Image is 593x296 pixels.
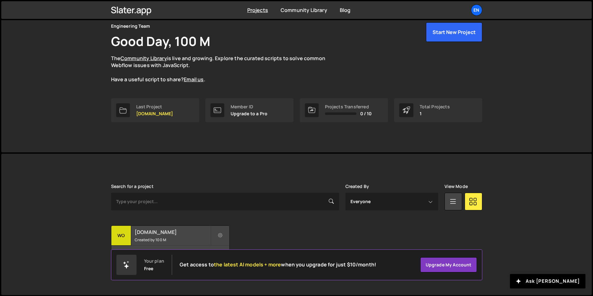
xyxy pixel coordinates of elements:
div: wo [111,226,131,246]
a: Projects [247,7,268,14]
label: View Mode [445,184,468,189]
a: Upgrade my account [420,257,477,272]
p: [DOMAIN_NAME] [136,111,173,116]
label: Created By [345,184,369,189]
p: 1 [420,111,450,116]
div: Your plan [144,259,164,264]
div: Member ID [231,104,268,109]
div: 9 pages, last updated by 100 M [DATE] [111,246,229,265]
input: Type your project... [111,193,339,210]
h2: Get access to when you upgrade for just $10/month! [180,262,376,268]
a: Email us [184,76,204,83]
a: wo [DOMAIN_NAME] Created by 100 M 9 pages, last updated by 100 M [DATE] [111,225,230,265]
a: Community Library [120,55,167,62]
div: Engineering Team [111,22,150,30]
span: 0 / 10 [360,111,372,116]
small: Created by 100 M [135,237,210,242]
a: Last Project [DOMAIN_NAME] [111,98,199,122]
h2: [DOMAIN_NAME] [135,229,210,236]
a: En [471,4,482,16]
button: Ask [PERSON_NAME] [510,274,585,288]
button: Start New Project [426,22,482,42]
div: Last Project [136,104,173,109]
p: The is live and growing. Explore the curated scripts to solve common Webflow issues with JavaScri... [111,55,338,83]
div: Projects Transferred [325,104,372,109]
label: Search for a project [111,184,154,189]
span: the latest AI models + more [214,261,281,268]
div: Total Projects [420,104,450,109]
div: Free [144,266,154,271]
a: Blog [340,7,351,14]
h1: Good Day, 100 M [111,32,210,50]
p: Upgrade to a Pro [231,111,268,116]
a: Community Library [281,7,327,14]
